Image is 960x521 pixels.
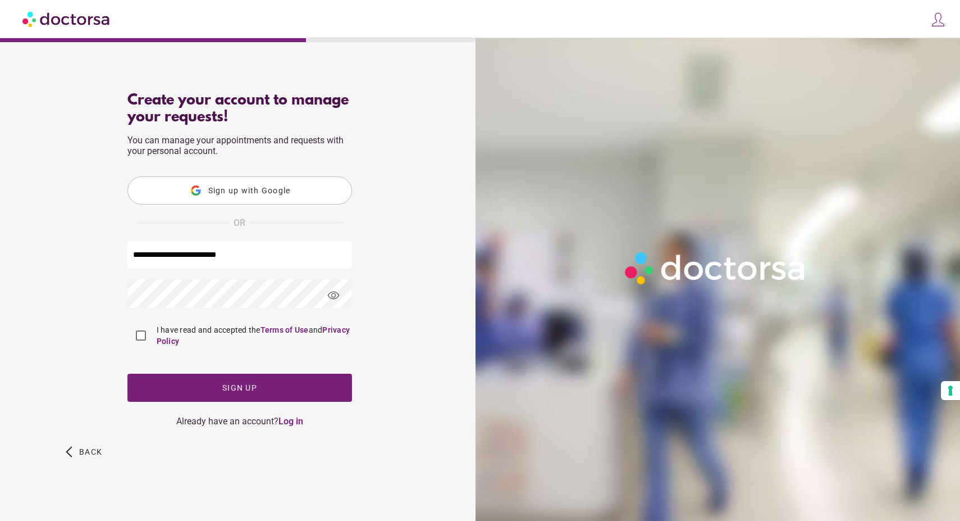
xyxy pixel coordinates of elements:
[157,325,350,346] a: Privacy Policy
[127,416,352,427] div: Already have an account?
[127,135,352,156] p: You can manage your appointments and requests with your personal account.
[79,447,102,456] span: Back
[260,325,309,334] a: Terms of Use
[208,186,290,195] span: Sign up with Google
[154,324,352,347] label: I have read and accepted the and
[127,176,352,205] button: Sign up with Google
[930,12,946,28] img: icons8-customer-100.png
[941,381,960,400] button: Your consent preferences for tracking technologies
[127,374,352,402] button: Sign up
[234,216,245,230] span: OR
[318,280,349,311] span: visibility
[620,247,812,289] img: Logo-Doctorsa-trans-White-partial-flat.png
[278,416,303,427] a: Log in
[61,438,107,466] button: arrow_back_ios Back
[22,6,111,31] img: Doctorsa.com
[222,383,257,392] span: Sign up
[127,92,352,126] div: Create your account to manage your requests!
